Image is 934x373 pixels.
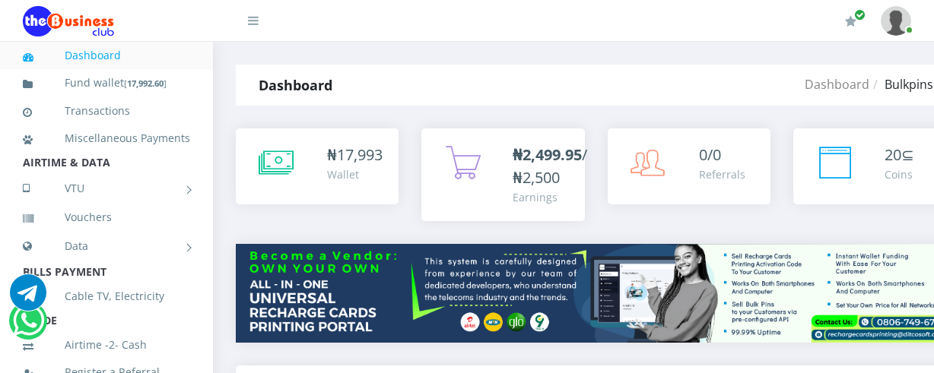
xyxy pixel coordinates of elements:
[513,144,587,188] span: /₦2,500
[608,128,770,204] a: 0/0 Referrals
[10,286,46,311] a: Chat for support
[23,6,114,36] img: Logo
[854,9,866,21] span: Renew/Upgrade Subscription
[699,166,745,182] div: Referrals
[881,6,911,36] img: User
[513,189,587,205] div: Earnings
[513,144,582,165] b: ₦2,499.95
[127,77,164,89] b: 17,992.60
[13,314,44,339] a: Chat for support
[259,76,332,94] strong: Dashboard
[699,144,721,165] span: 0/0
[23,169,190,207] a: VTU
[23,227,190,265] a: Data
[805,76,869,93] a: Dashboard
[23,65,190,101] a: Fund wallet[17,992.60]
[23,327,190,362] a: Airtime -2- Cash
[885,144,901,165] span: 20
[885,144,914,166] div: ⊆
[337,144,383,165] span: 17,993
[869,75,933,93] li: Bulkpins
[327,144,383,166] div: ₦
[23,121,190,156] a: Miscellaneous Payments
[327,166,383,182] div: Wallet
[23,200,190,235] a: Vouchers
[236,128,399,204] a: ₦17,993 Wallet
[23,279,190,314] a: Cable TV, Electricity
[23,38,190,73] a: Dashboard
[124,77,167,89] small: [ ]
[23,93,190,128] a: Transactions
[421,128,584,221] a: ₦2,499.95/₦2,500 Earnings
[845,15,856,27] i: Renew/Upgrade Subscription
[885,166,914,182] div: Coins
